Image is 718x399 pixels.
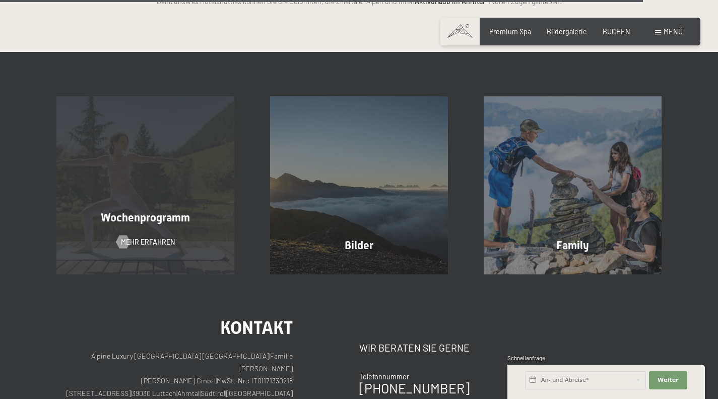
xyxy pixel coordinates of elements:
[603,27,630,36] a: BUCHEN
[131,389,132,397] span: |
[489,27,531,36] a: Premium Spa
[547,27,587,36] a: Bildergalerie
[359,380,470,396] a: [PHONE_NUMBER]
[345,239,373,252] span: Bilder
[225,389,226,397] span: |
[359,342,470,354] span: Wir beraten Sie gerne
[466,96,679,274] a: Aktivurlaub im Wellnesshotel - Hotel mit Fitnessstudio - Yogaraum Family
[216,376,217,385] span: |
[121,237,175,247] span: Mehr erfahren
[649,371,687,389] button: Weiter
[556,239,589,252] span: Family
[176,389,177,397] span: |
[252,96,466,274] a: Aktivurlaub im Wellnesshotel - Hotel mit Fitnessstudio - Yogaraum Bilder
[200,389,201,397] span: |
[39,96,252,274] a: Aktivurlaub im Wellnesshotel - Hotel mit Fitnessstudio - Yogaraum Wochenprogramm Mehr erfahren
[507,355,545,361] span: Schnellanfrage
[101,211,190,224] span: Wochenprogramm
[664,27,683,36] span: Menü
[658,376,679,384] span: Weiter
[359,372,409,381] span: Telefonnummer
[269,352,270,360] span: |
[220,317,293,338] span: Kontakt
